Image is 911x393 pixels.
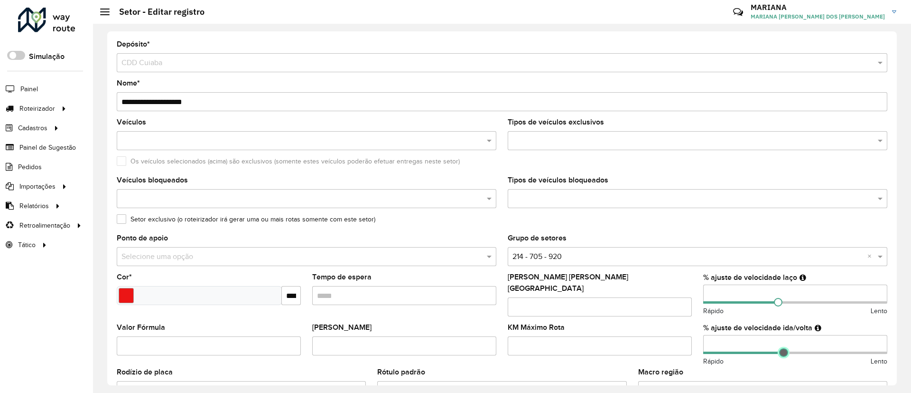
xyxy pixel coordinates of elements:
[751,12,885,21] span: MARIANA [PERSON_NAME] DOS [PERSON_NAME]
[18,240,36,250] span: Tático
[867,251,875,262] span: Clear all
[638,366,683,378] label: Macro região
[703,356,724,366] span: Rápido
[508,322,565,333] label: KM Máximo Rota
[117,38,150,50] label: Depósito
[19,201,49,211] span: Relatórios
[871,306,887,316] span: Lento
[871,356,887,366] span: Lento
[19,143,76,153] span: Painel de Sugestão
[119,288,134,303] input: Select a color
[117,271,132,283] label: Cor
[728,2,748,22] a: Contato Rápido
[117,174,188,186] label: Veículos bloqueados
[19,182,56,192] span: Importações
[117,366,173,378] label: Rodízio de placa
[20,84,38,94] span: Painel
[799,274,806,281] em: Ajuste de velocidade do veículo entre clientes
[117,156,460,166] label: Os veículos selecionados (acima) são exclusivos (somente estes veículos poderão efetuar entregas ...
[117,322,165,333] label: Valor Fórmula
[312,322,372,333] label: [PERSON_NAME]
[29,51,65,62] label: Simulação
[117,214,375,224] label: Setor exclusivo (o roteirizador irá gerar uma ou mais rotas somente com este setor)
[508,271,692,294] label: [PERSON_NAME] [PERSON_NAME][GEOGRAPHIC_DATA]
[703,322,812,334] label: % ajuste de velocidade ida/volta
[508,174,608,186] label: Tipos de veículos bloqueados
[18,162,42,172] span: Pedidos
[377,366,425,378] label: Rótulo padrão
[312,271,372,283] label: Tempo de espera
[117,232,168,244] label: Ponto de apoio
[110,7,205,17] h2: Setor - Editar registro
[508,232,567,244] label: Grupo de setores
[18,123,47,133] span: Cadastros
[19,220,70,230] span: Retroalimentação
[117,77,140,89] label: Nome
[508,116,604,128] label: Tipos de veículos exclusivos
[117,116,146,128] label: Veículos
[19,104,55,114] span: Roteirizador
[751,3,885,12] h3: MARIANA
[815,324,821,332] em: Ajuste de velocidade do veículo entre a saída do depósito até o primeiro cliente e a saída do últ...
[703,306,724,316] span: Rápido
[703,272,797,283] label: % ajuste de velocidade laço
